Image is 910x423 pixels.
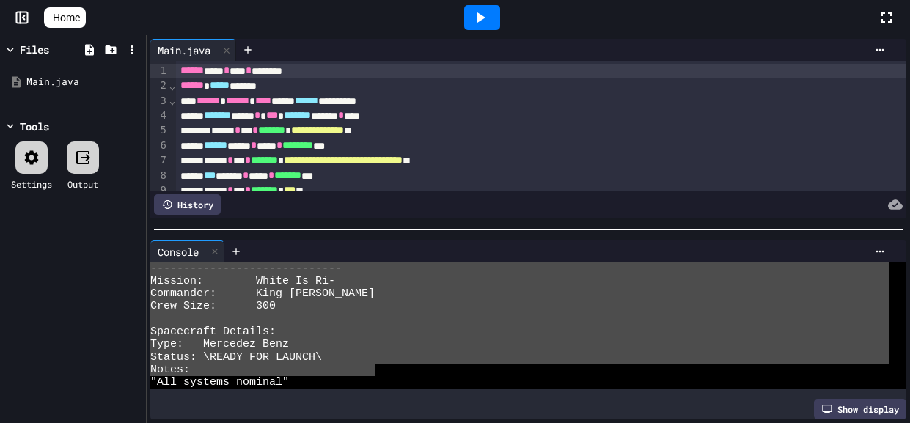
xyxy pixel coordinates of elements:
div: Files [20,42,49,57]
a: Home [44,7,86,28]
span: Status: \READY FOR LAUNCH\ [150,351,322,364]
span: Type: Mercedez Benz [150,338,289,350]
div: Show display [814,399,906,419]
div: 9 [150,183,169,198]
div: History [154,194,221,215]
span: Spacecraft Details: [150,325,276,338]
div: 8 [150,169,169,183]
div: 1 [150,64,169,78]
div: Tools [20,119,49,134]
div: 5 [150,123,169,138]
div: Main.java [150,43,218,58]
div: Console [150,244,206,260]
div: Console [150,240,224,262]
span: "All systems nominal" [150,376,289,389]
div: Main.java [150,39,236,61]
div: 2 [150,78,169,93]
div: Main.java [26,75,141,89]
div: 3 [150,94,169,108]
span: Home [53,10,80,25]
span: Crew Size: 300 [150,300,276,312]
div: 6 [150,139,169,153]
div: Output [67,177,98,191]
div: Settings [11,177,52,191]
span: Fold line [169,95,176,106]
div: 7 [150,153,169,168]
span: Commander: King [PERSON_NAME] [150,287,375,300]
span: Fold line [169,80,176,92]
div: 4 [150,108,169,123]
span: Notes: [150,364,190,376]
span: Mission: White Is Ri- [150,275,335,287]
span: ----------------------------- [150,262,342,275]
